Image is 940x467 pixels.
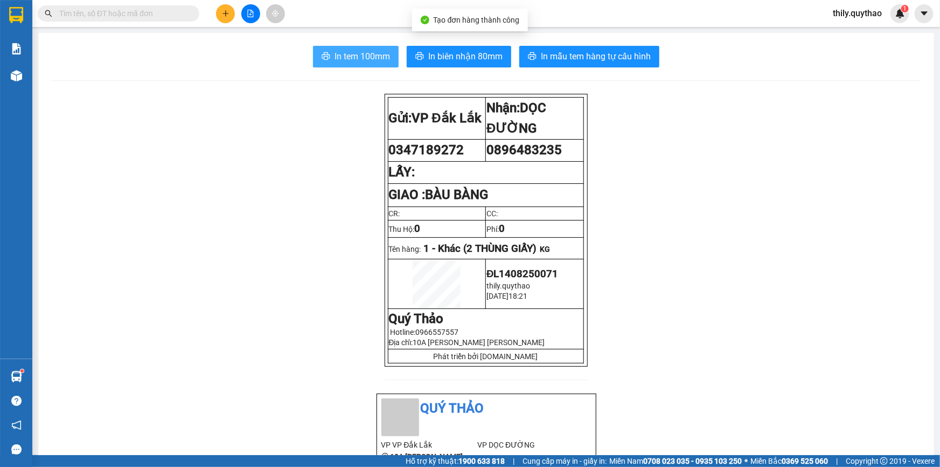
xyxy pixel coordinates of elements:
span: Gửi: [9,10,26,22]
td: Phí: [486,220,584,237]
span: 10A [PERSON_NAME] [PERSON_NAME] [413,338,545,347]
img: warehouse-icon [11,371,22,382]
strong: 0369 525 060 [782,457,828,465]
span: 1 [903,5,907,12]
span: search [45,10,52,17]
button: plus [216,4,235,23]
sup: 1 [20,369,24,373]
img: warehouse-icon [11,70,22,81]
span: In mẫu tem hàng tự cấu hình [541,50,651,63]
img: icon-new-feature [895,9,905,18]
span: aim [271,10,279,17]
div: VP Đắk Lắk [9,9,85,35]
img: logo-vxr [9,7,23,23]
span: [DATE] [486,292,509,300]
span: | [513,455,514,467]
span: 0 [499,223,505,235]
span: Miền Bắc [750,455,828,467]
span: VP Đắk Lắk [412,111,482,126]
span: Miền Nam [609,455,742,467]
span: plus [222,10,229,17]
strong: Gửi: [389,111,482,126]
p: Tên hàng: [389,243,583,255]
span: ĐL1408250071 [486,268,558,280]
span: thily.quythao [824,6,890,20]
li: VP DỌC ĐƯỜNG [477,439,574,451]
div: 0785352323 [92,48,168,63]
span: 0347189272 [389,142,464,157]
button: file-add [241,4,260,23]
strong: 0708 023 035 - 0935 103 250 [643,457,742,465]
div: THÂU [92,35,168,48]
span: 0 [415,223,421,235]
span: Hotline: [391,328,459,336]
span: caret-down [920,9,929,18]
span: BÀU BÀNG [426,187,489,202]
button: printerIn tem 100mm [313,46,399,67]
span: file-add [247,10,254,17]
div: 0978610919 [9,35,85,50]
span: notification [11,420,22,430]
td: CC: [486,207,584,220]
button: aim [266,4,285,23]
span: DỌC ĐƯỜNG [486,100,546,136]
span: 0966557557 [416,328,459,336]
span: CR : [8,71,25,82]
strong: 1900 633 818 [458,457,505,465]
strong: Quý Thảo [389,311,444,326]
strong: GIAO : [389,187,489,202]
li: Quý Thảo [381,399,591,419]
span: thily.quythao [486,281,530,290]
span: In biên nhận 80mm [428,50,503,63]
span: printer [322,52,330,62]
span: Nhận: [92,10,118,22]
td: Thu Hộ: [388,220,486,237]
span: Hỗ trợ kỹ thuật: [406,455,505,467]
span: printer [415,52,424,62]
span: In tem 100mm [335,50,390,63]
button: printerIn biên nhận 80mm [407,46,511,67]
li: VP VP Đắk Lắk [381,439,478,451]
span: Địa chỉ: [389,338,545,347]
button: caret-down [915,4,934,23]
span: question-circle [11,396,22,406]
span: Cung cấp máy in - giấy in: [523,455,607,467]
span: 1 - Khác (2 THÙNG GIẤY) [424,243,537,255]
span: 0896483235 [486,142,562,157]
div: Bến xe Miền Đông [92,9,168,35]
strong: Nhận: [486,100,546,136]
strong: LẤY: [389,164,415,180]
input: Tìm tên, số ĐT hoặc mã đơn [59,8,186,19]
span: message [11,444,22,455]
span: check-circle [421,16,429,24]
sup: 1 [901,5,909,12]
img: solution-icon [11,43,22,54]
td: Phát triển bởi [DOMAIN_NAME] [388,349,583,363]
div: 150.000 [8,70,86,83]
span: KG [540,245,551,253]
span: 18:21 [509,292,527,300]
span: | [836,455,838,467]
span: ⚪️ [744,459,748,463]
span: Tạo đơn hàng thành công [434,16,520,24]
span: printer [528,52,537,62]
span: copyright [880,457,888,465]
td: CR: [388,207,486,220]
button: printerIn mẫu tem hàng tự cấu hình [519,46,659,67]
span: environment [381,453,389,461]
